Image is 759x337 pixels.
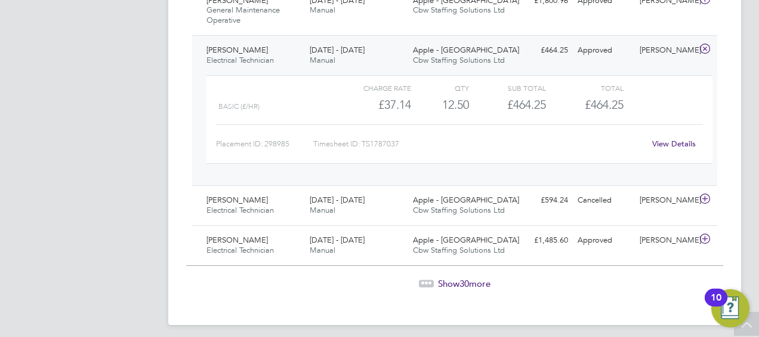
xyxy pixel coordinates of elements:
[438,278,490,289] span: Show more
[635,191,697,210] div: [PERSON_NAME]
[310,205,335,215] span: Manual
[413,5,505,15] span: Cbw Staffing Solutions Ltd
[413,205,505,215] span: Cbw Staffing Solutions Ltd
[711,289,749,327] button: Open Resource Center, 10 new notifications
[511,191,573,210] div: £594.24
[585,97,624,112] span: £464.25
[310,195,365,205] span: [DATE] - [DATE]
[411,81,469,95] div: QTY
[206,245,274,255] span: Electrical Technician
[711,298,721,313] div: 10
[310,45,365,55] span: [DATE] - [DATE]
[310,235,365,245] span: [DATE] - [DATE]
[216,134,313,154] div: Placement ID: 298985
[413,245,505,255] span: Cbw Staffing Solutions Ltd
[334,95,411,115] div: £37.14
[206,55,274,65] span: Electrical Technician
[635,231,697,250] div: [PERSON_NAME]
[411,95,469,115] div: 12.50
[313,134,644,154] div: Timesheet ID: TS1787037
[573,191,635,210] div: Cancelled
[459,278,469,289] span: 30
[218,102,260,111] span: Basic (£/HR)
[413,55,505,65] span: Cbw Staffing Solutions Ltd
[511,41,573,60] div: £464.25
[573,41,635,60] div: Approved
[206,45,268,55] span: [PERSON_NAME]
[469,95,546,115] div: £464.25
[469,81,546,95] div: Sub Total
[573,231,635,250] div: Approved
[635,41,697,60] div: [PERSON_NAME]
[413,195,519,205] span: Apple - [GEOGRAPHIC_DATA]
[413,235,519,245] span: Apple - [GEOGRAPHIC_DATA]
[310,5,335,15] span: Manual
[206,5,280,25] span: General Maintenance Operative
[546,81,623,95] div: Total
[652,139,696,149] a: View Details
[334,81,411,95] div: Charge rate
[413,45,519,55] span: Apple - [GEOGRAPHIC_DATA]
[206,195,268,205] span: [PERSON_NAME]
[511,231,573,250] div: £1,485.60
[206,235,268,245] span: [PERSON_NAME]
[310,55,335,65] span: Manual
[206,205,274,215] span: Electrical Technician
[310,245,335,255] span: Manual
